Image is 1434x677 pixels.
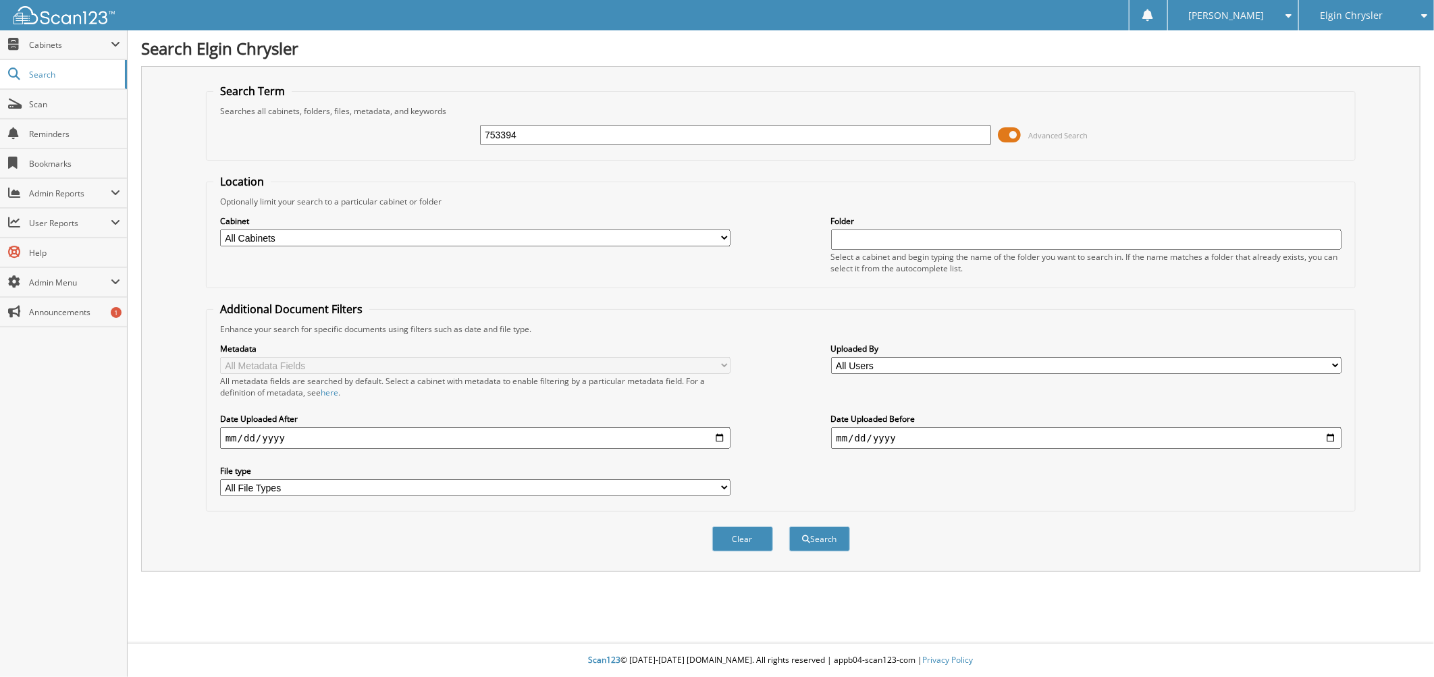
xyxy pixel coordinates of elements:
span: Admin Menu [29,277,111,288]
span: Admin Reports [29,188,111,199]
label: Cabinet [220,215,731,227]
input: start [220,427,731,449]
label: Metadata [220,343,731,354]
div: 1 [111,307,122,318]
span: Announcements [29,306,120,318]
legend: Additional Document Filters [213,302,369,317]
h1: Search Elgin Chrysler [141,37,1420,59]
span: [PERSON_NAME] [1189,11,1265,20]
div: Optionally limit your search to a particular cabinet or folder [213,196,1349,207]
div: © [DATE]-[DATE] [DOMAIN_NAME]. All rights reserved | appb04-scan123-com | [128,644,1434,677]
div: Select a cabinet and begin typing the name of the folder you want to search in. If the name match... [831,251,1342,274]
span: Cabinets [29,39,111,51]
a: Privacy Policy [923,654,974,666]
img: scan123-logo-white.svg [14,6,115,24]
label: Date Uploaded After [220,413,731,425]
span: Bookmarks [29,158,120,169]
button: Search [789,526,850,551]
legend: Location [213,174,271,189]
span: Scan123 [589,654,621,666]
span: Scan [29,99,120,110]
span: Advanced Search [1028,130,1088,140]
span: Elgin Chrysler [1320,11,1383,20]
span: User Reports [29,217,111,229]
button: Clear [712,526,773,551]
input: end [831,427,1342,449]
label: Date Uploaded Before [831,413,1342,425]
div: Enhance your search for specific documents using filters such as date and file type. [213,323,1349,335]
a: here [321,387,338,398]
label: Uploaded By [831,343,1342,354]
span: Help [29,247,120,259]
span: Search [29,69,118,80]
label: File type [220,465,731,477]
label: Folder [831,215,1342,227]
span: Reminders [29,128,120,140]
div: All metadata fields are searched by default. Select a cabinet with metadata to enable filtering b... [220,375,731,398]
div: Searches all cabinets, folders, files, metadata, and keywords [213,105,1349,117]
legend: Search Term [213,84,292,99]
